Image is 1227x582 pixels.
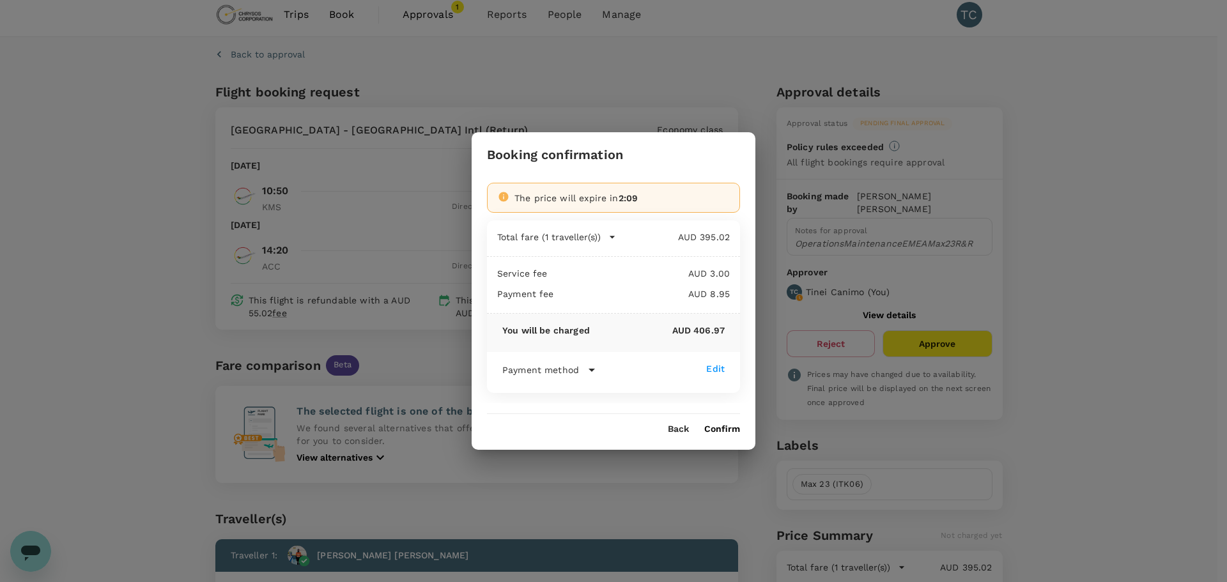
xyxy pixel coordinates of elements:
p: Payment fee [497,287,554,300]
button: Back [668,424,689,434]
p: AUD 395.02 [616,231,730,243]
p: Payment method [502,364,579,376]
button: Confirm [704,424,740,434]
p: AUD 3.00 [548,267,730,280]
h3: Booking confirmation [487,148,623,162]
p: AUD 406.97 [590,324,725,337]
p: Total fare (1 traveller(s)) [497,231,601,243]
p: Service fee [497,267,548,280]
button: Total fare (1 traveller(s)) [497,231,616,243]
div: Edit [706,362,725,375]
p: AUD 8.95 [554,287,730,300]
span: 2:09 [619,193,638,203]
p: You will be charged [502,324,590,337]
div: The price will expire in [514,192,729,204]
